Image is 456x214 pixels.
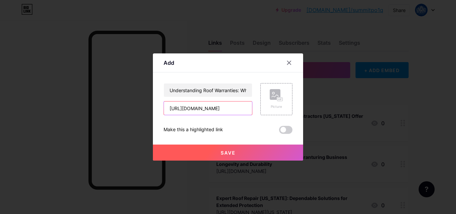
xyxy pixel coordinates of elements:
span: Save [221,150,236,156]
input: Title [164,83,252,97]
div: Make this a highlighted link [164,126,223,134]
div: Add [164,59,174,67]
button: Save [153,145,303,161]
input: URL [164,101,252,115]
div: Picture [270,104,283,109]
